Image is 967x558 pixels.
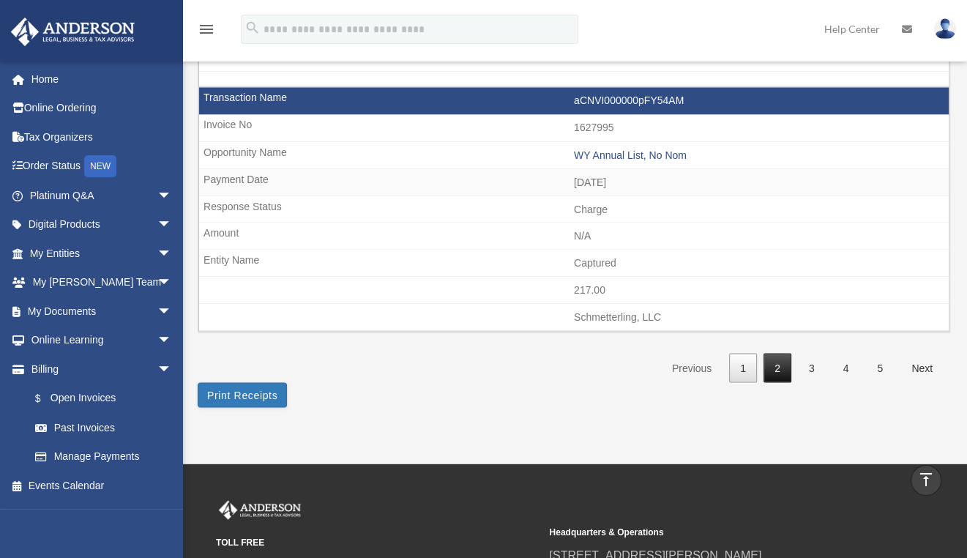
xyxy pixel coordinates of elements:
a: Online Learningarrow_drop_down [10,326,194,355]
td: aCNVI000000pFY54AM [199,87,949,115]
a: Past Invoices [20,413,187,442]
i: menu [198,21,215,38]
td: N/A [199,222,949,250]
span: arrow_drop_down [157,326,187,356]
a: Manage Payments [20,442,194,472]
td: Schmetterling, LLC [199,303,949,331]
a: My Documentsarrow_drop_down [10,297,194,326]
a: 5 [866,353,894,383]
img: User Pic [934,18,956,40]
button: Print Receipts [198,382,287,407]
small: Headquarters & Operations [549,524,872,540]
a: Online Ordering [10,94,194,123]
small: TOLL FREE [216,535,539,550]
span: arrow_drop_down [157,268,187,298]
a: Next [900,353,944,383]
a: $Open Invoices [20,384,194,414]
a: vertical_align_top [911,465,941,496]
a: menu [198,26,215,38]
a: Order StatusNEW [10,152,194,182]
a: Tax Organizers [10,122,194,152]
span: arrow_drop_down [157,354,187,384]
td: [DATE] [199,168,949,196]
img: Anderson Advisors Platinum Portal [7,18,139,46]
a: My [PERSON_NAME] Teamarrow_drop_down [10,268,194,297]
a: 4 [832,353,860,383]
a: 2 [763,353,791,383]
span: arrow_drop_down [157,297,187,327]
i: vertical_align_top [917,471,935,488]
a: Billingarrow_drop_down [10,354,194,384]
div: WY Annual List, No Nom [574,149,941,161]
a: Home [10,64,194,94]
a: Platinum Q&Aarrow_drop_down [10,181,194,210]
a: 3 [798,353,826,383]
a: Previous [661,353,723,383]
a: Events Calendar [10,471,194,500]
td: 1627995 [199,114,949,142]
span: $ [43,390,51,408]
a: My Entitiesarrow_drop_down [10,239,194,268]
div: NEW [84,155,116,177]
span: arrow_drop_down [157,239,187,269]
span: arrow_drop_down [157,210,187,240]
td: Captured [199,249,949,277]
a: Digital Productsarrow_drop_down [10,210,194,239]
span: arrow_drop_down [157,181,187,211]
i: search [244,20,261,36]
td: 217.00 [199,276,949,304]
img: Anderson Advisors Platinum Portal [216,500,304,519]
a: 1 [729,353,757,383]
td: Charge [199,196,949,223]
